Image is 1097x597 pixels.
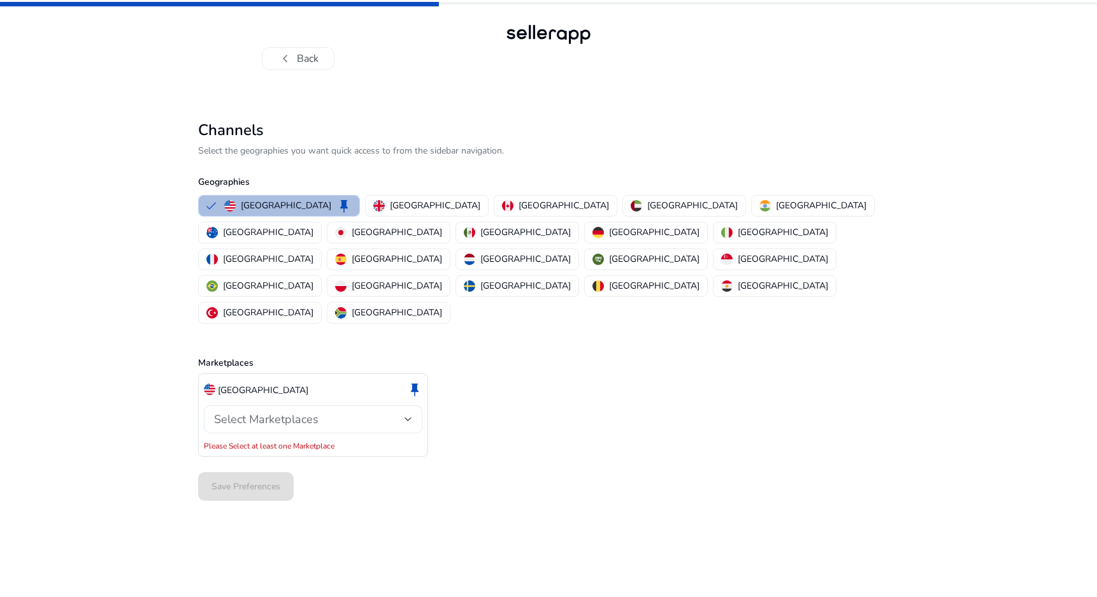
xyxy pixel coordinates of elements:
img: nl.svg [464,254,475,265]
p: [GEOGRAPHIC_DATA] [352,279,442,292]
p: [GEOGRAPHIC_DATA] [609,279,699,292]
p: [GEOGRAPHIC_DATA] [223,226,313,239]
img: mx.svg [464,227,475,238]
p: [GEOGRAPHIC_DATA] [738,279,828,292]
mat-error: Please Select at least one Marketplace [204,438,422,451]
p: [GEOGRAPHIC_DATA] [218,384,308,397]
p: [GEOGRAPHIC_DATA] [609,252,699,266]
p: [GEOGRAPHIC_DATA] [738,226,828,239]
p: [GEOGRAPHIC_DATA] [519,199,609,212]
img: ae.svg [631,200,642,212]
p: [GEOGRAPHIC_DATA] [480,279,571,292]
p: Marketplaces [198,356,899,370]
img: sa.svg [592,254,604,265]
p: [GEOGRAPHIC_DATA] [241,199,331,212]
span: chevron_left [278,51,293,66]
p: [GEOGRAPHIC_DATA] [609,226,699,239]
img: in.svg [759,200,771,212]
img: br.svg [206,280,218,292]
img: au.svg [206,227,218,238]
span: Select Marketplaces [214,412,319,427]
p: [GEOGRAPHIC_DATA] [480,226,571,239]
h2: Channels [198,121,899,140]
p: Geographies [198,175,899,189]
img: ca.svg [502,200,513,212]
p: [GEOGRAPHIC_DATA] [352,306,442,319]
img: eg.svg [721,280,733,292]
p: [GEOGRAPHIC_DATA] [738,252,828,266]
p: [GEOGRAPHIC_DATA] [223,252,313,266]
img: de.svg [592,227,604,238]
img: sg.svg [721,254,733,265]
p: [GEOGRAPHIC_DATA] [647,199,738,212]
img: us.svg [224,200,236,212]
img: uk.svg [373,200,385,212]
p: Select the geographies you want quick access to from the sidebar navigation. [198,144,899,157]
img: fr.svg [206,254,218,265]
img: it.svg [721,227,733,238]
img: es.svg [335,254,347,265]
img: tr.svg [206,307,218,319]
p: [GEOGRAPHIC_DATA] [223,306,313,319]
p: [GEOGRAPHIC_DATA] [776,199,866,212]
span: keep [407,382,422,397]
img: za.svg [335,307,347,319]
p: [GEOGRAPHIC_DATA] [223,279,313,292]
img: pl.svg [335,280,347,292]
img: us.svg [204,384,215,395]
p: [GEOGRAPHIC_DATA] [480,252,571,266]
p: [GEOGRAPHIC_DATA] [352,226,442,239]
button: chevron_leftBack [262,47,334,70]
span: keep [336,198,352,213]
img: be.svg [592,280,604,292]
p: [GEOGRAPHIC_DATA] [352,252,442,266]
img: jp.svg [335,227,347,238]
img: se.svg [464,280,475,292]
p: [GEOGRAPHIC_DATA] [390,199,480,212]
